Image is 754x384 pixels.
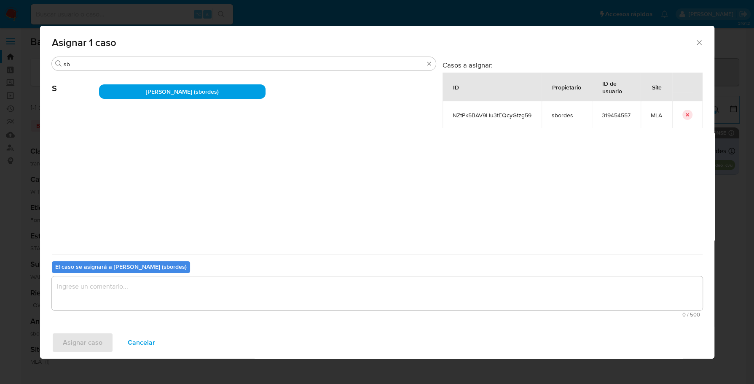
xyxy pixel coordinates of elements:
[52,71,99,94] span: S
[128,333,155,352] span: Cancelar
[552,111,582,119] span: sbordes
[443,77,469,97] div: ID
[651,111,662,119] span: MLA
[426,60,432,67] button: Borrar
[40,26,714,359] div: assign-modal
[55,262,187,271] b: El caso se asignará a [PERSON_NAME] (sbordes)
[54,312,700,317] span: Máximo 500 caracteres
[99,84,266,99] div: [PERSON_NAME] (sbordes)
[695,38,703,46] button: Cerrar ventana
[443,61,703,69] h3: Casos a asignar:
[64,60,424,68] input: Buscar analista
[592,73,640,101] div: ID de usuario
[682,110,692,120] button: icon-button
[453,111,531,119] span: NZtPk5BAV9Hu3tEQcyGtzg59
[542,77,591,97] div: Propietario
[146,87,219,96] span: [PERSON_NAME] (sbordes)
[642,77,672,97] div: Site
[52,38,695,48] span: Asignar 1 caso
[117,333,166,353] button: Cancelar
[55,60,62,67] button: Buscar
[602,111,631,119] span: 319454557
